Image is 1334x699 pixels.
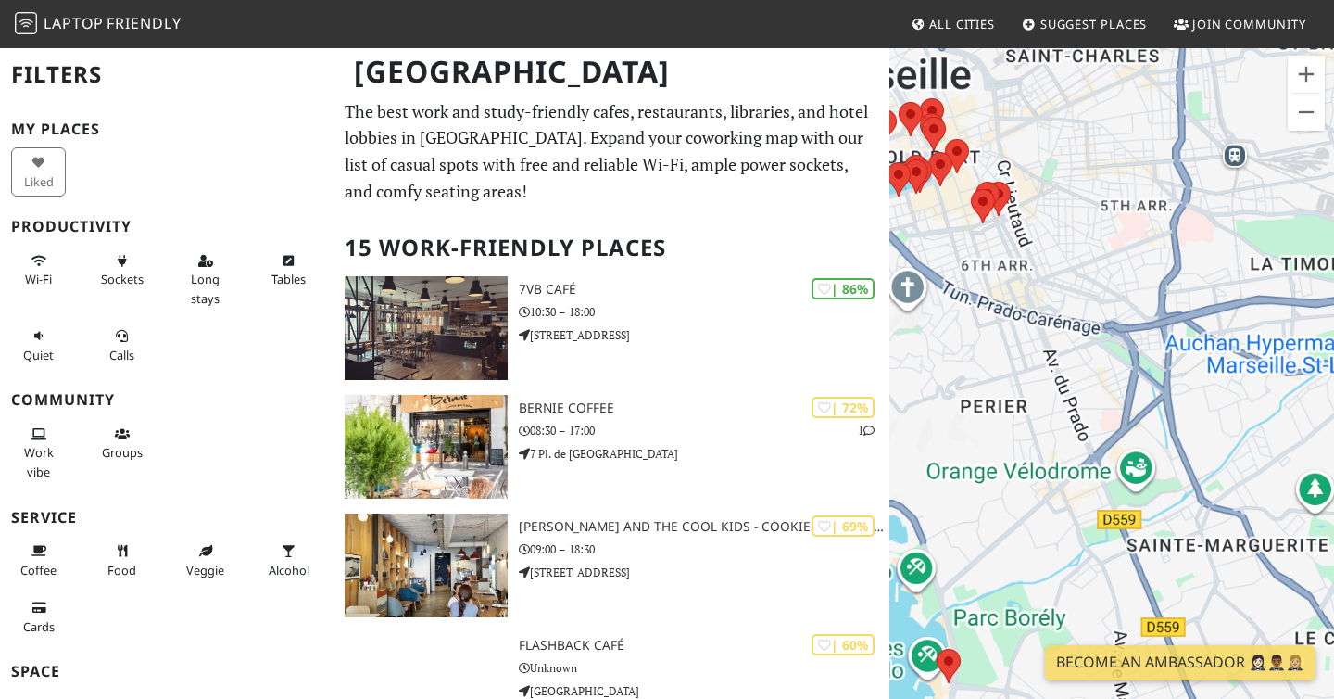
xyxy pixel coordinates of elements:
[1288,56,1325,93] button: Zoom in
[11,218,322,235] h3: Productivity
[1014,7,1155,41] a: Suggest Places
[1040,16,1148,32] span: Suggest Places
[23,618,55,635] span: Credit cards
[11,663,322,680] h3: Space
[269,562,309,578] span: Alcohol
[261,536,316,585] button: Alcohol
[11,509,322,527] h3: Service
[903,7,1002,41] a: All Cities
[519,564,889,581] p: [STREET_ADDRESS]
[1288,94,1325,131] button: Zoom out
[1192,16,1306,32] span: Join Community
[178,536,233,585] button: Veggie
[11,321,66,370] button: Quiet
[25,271,52,287] span: Stable Wi-Fi
[94,419,149,468] button: Groups
[186,562,224,578] span: Veggie
[519,519,889,535] h3: [PERSON_NAME] and the cool kids - Cookies & Coffee shop
[929,16,995,32] span: All Cities
[519,422,889,439] p: 08:30 – 17:00
[191,271,220,306] span: Long stays
[345,220,878,276] h2: 15 Work-Friendly Places
[519,282,889,298] h3: 7VB Café
[178,246,233,313] button: Long stays
[11,121,322,138] h3: My Places
[44,13,104,33] span: Laptop
[261,246,316,295] button: Tables
[23,347,54,363] span: Quiet
[519,659,889,677] p: Unknown
[519,326,889,344] p: [STREET_ADDRESS]
[11,592,66,642] button: Cards
[11,419,66,487] button: Work vibe
[15,8,182,41] a: LaptopFriendly LaptopFriendly
[333,276,889,380] a: 7VB Café | 86% 7VB Café 10:30 – 18:00 [STREET_ADDRESS]
[94,321,149,370] button: Calls
[1045,645,1315,680] a: Become an Ambassador 🤵🏻‍♀️🤵🏾‍♂️🤵🏼‍♀️
[15,12,37,34] img: LaptopFriendly
[812,278,875,299] div: | 86%
[24,444,54,479] span: People working
[102,444,143,461] span: Group tables
[271,271,306,287] span: Work-friendly tables
[107,562,136,578] span: Food
[109,347,134,363] span: Video/audio calls
[812,634,875,655] div: | 60%
[333,514,889,617] a: Emilie's and the cool kids - Cookies & Coffee shop | 69% [PERSON_NAME] and the cool kids - Cookie...
[812,515,875,537] div: | 69%
[20,562,57,578] span: Coffee
[11,46,322,103] h2: Filters
[11,246,66,295] button: Wi-Fi
[858,422,875,439] p: 1
[1166,7,1314,41] a: Join Community
[107,13,181,33] span: Friendly
[101,271,144,287] span: Power sockets
[94,536,149,585] button: Food
[11,391,322,409] h3: Community
[333,395,889,499] a: Bernie Coffee | 72% 1 Bernie Coffee 08:30 – 17:00 7 Pl. de [GEOGRAPHIC_DATA]
[345,98,878,205] p: The best work and study-friendly cafes, restaurants, libraries, and hotel lobbies in [GEOGRAPHIC_...
[519,303,889,321] p: 10:30 – 18:00
[339,46,886,97] h1: [GEOGRAPHIC_DATA]
[519,400,889,416] h3: Bernie Coffee
[519,445,889,463] p: 7 Pl. de [GEOGRAPHIC_DATA]
[345,514,508,617] img: Emilie's and the cool kids - Cookies & Coffee shop
[11,536,66,585] button: Coffee
[519,540,889,558] p: 09:00 – 18:30
[345,395,508,499] img: Bernie Coffee
[345,276,508,380] img: 7VB Café
[519,638,889,654] h3: Flashback café
[812,397,875,418] div: | 72%
[94,246,149,295] button: Sockets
